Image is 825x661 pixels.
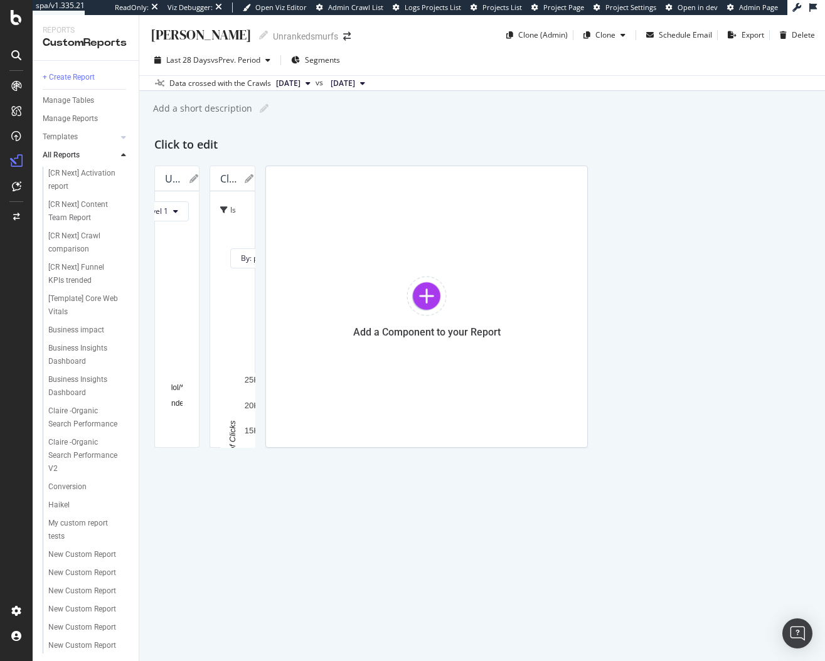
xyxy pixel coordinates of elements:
[393,3,461,13] a: Logs Projects List
[727,3,778,13] a: Admin Page
[48,324,104,337] div: Business impact
[48,198,121,225] div: [CR Next] Content Team Report
[169,78,271,89] div: Data crossed with the Crawls
[343,32,351,41] div: arrow-right-arrow-left
[792,29,815,40] div: Delete
[48,167,120,193] div: [CR Next] Activation report
[165,231,633,377] svg: A chart.
[739,3,778,12] span: Admin Page
[220,172,238,185] div: Clicks by pagetype Level 1
[152,102,252,115] div: Add a short description
[48,342,120,368] div: Business Insights Dashboard
[43,149,117,162] a: All Reports
[48,261,130,287] a: [CR Next] Funnel KPIs trended
[48,566,130,579] a: New Custom Report
[165,172,183,185] div: URLs Crawled by Segments
[48,261,121,287] div: [CR Next] Funnel KPIs trended
[331,78,355,89] span: 2025 Jul. 14th
[48,436,130,475] a: Claire -Organic Search Performance V2
[48,584,116,598] div: New Custom Report
[595,29,615,40] div: Clone
[605,3,656,12] span: Project Settings
[115,3,149,13] div: ReadOnly:
[48,324,130,337] a: Business impact
[48,584,130,598] a: New Custom Report
[48,517,130,543] a: My custom report tests
[48,480,130,494] a: Conversion
[154,135,810,156] div: Click to edit
[678,3,718,12] span: Open in dev
[154,135,218,156] h2: Click to edit
[518,29,568,40] div: Clone (Admin)
[405,3,461,12] span: Logs Projects List
[48,292,130,319] a: [Template] Core Web Vitals
[501,25,568,45] button: Clone (Admin)
[43,112,130,125] a: Manage Reports
[162,398,193,409] span: skindex/*
[328,3,383,12] span: Admin Crawl List
[48,480,87,494] div: Conversion
[48,342,130,368] a: Business Insights Dashboard
[43,94,130,107] a: Manage Tables
[43,130,117,144] a: Templates
[243,3,307,13] a: Open Viz Editor
[220,373,688,533] svg: A chart.
[48,436,123,475] div: Claire -Organic Search Performance V2
[48,603,116,616] div: New Custom Report
[48,373,130,399] a: Business Insights Dashboard
[48,548,130,561] a: New Custom Report
[259,31,268,40] i: Edit report name
[723,25,764,45] button: Export
[171,383,184,393] span: lol/*
[531,3,584,13] a: Project Page
[593,3,656,13] a: Project Settings
[48,603,130,616] a: New Custom Report
[48,517,119,543] div: My custom report tests
[273,30,338,43] div: Unrankedsmurfs
[48,621,116,634] div: New Custom Report
[43,25,129,36] div: Reports
[48,639,130,652] a: New Custom Report
[43,130,78,144] div: Templates
[211,55,260,65] span: vs Prev. Period
[482,3,522,12] span: Projects List
[43,149,80,162] div: All Reports
[353,326,501,338] div: Add a Component to your Report
[471,3,522,13] a: Projects List
[48,405,130,431] a: Claire -Organic Search Performance
[316,77,326,88] span: vs
[43,71,95,84] div: + Create Report
[742,29,764,40] div: Export
[255,3,307,12] span: Open Viz Editor
[48,230,120,256] div: [CR Next] Crawl comparison
[166,55,211,65] span: Last 28 Days
[48,292,120,319] div: [Template] Core Web Vitals
[241,253,312,263] span: By: pagetype Level 1
[305,55,340,65] span: Segments
[271,76,316,91] button: [DATE]
[43,71,130,84] a: + Create Report
[48,499,130,512] a: Haikel
[659,29,712,40] div: Schedule Email
[316,3,383,13] a: Admin Crawl List
[43,94,94,107] div: Manage Tables
[578,25,631,45] button: Clone
[154,166,200,448] div: URLs Crawled by SegmentsBy: pagetype Level 1A chart.lol/*skindex/*
[641,25,712,45] button: Schedule Email
[48,566,116,579] div: New Custom Report
[782,618,812,648] div: Open Intercom Messenger
[149,25,252,45] div: [PERSON_NAME]
[48,405,122,431] div: Claire -Organic Search Performance
[48,198,130,225] a: [CR Next] Content Team Report
[48,230,130,256] a: [CR Next] Crawl comparison
[48,621,130,634] a: New Custom Report
[326,76,370,91] button: [DATE]
[230,248,333,268] button: By: pagetype Level 1
[48,167,130,193] a: [CR Next] Activation report
[543,3,584,12] span: Project Page
[260,104,269,113] i: Edit report name
[48,373,120,399] div: Business Insights Dashboard
[48,548,116,561] div: New Custom Report
[43,36,129,50] div: CustomReports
